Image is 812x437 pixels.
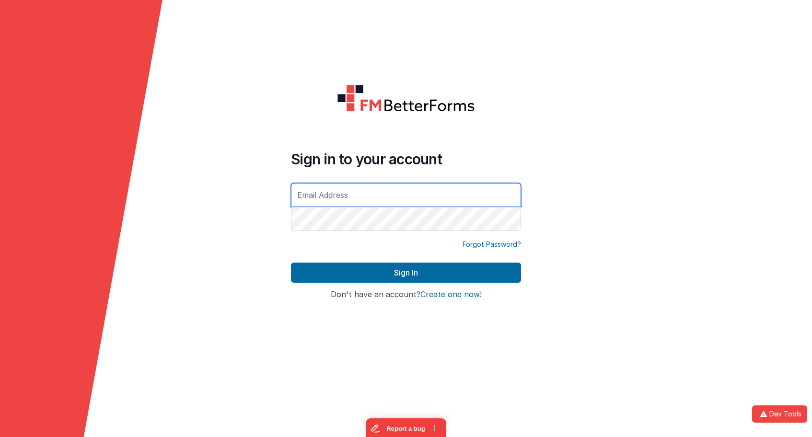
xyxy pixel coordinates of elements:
input: Email Address [291,183,521,207]
button: Sign In [291,263,521,283]
a: Forgot Password? [463,240,521,249]
h4: Sign in to your account [291,150,521,168]
button: Create one now! [420,290,482,299]
h4: Don't have an account? [291,290,521,299]
button: Dev Tools [752,405,807,423]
